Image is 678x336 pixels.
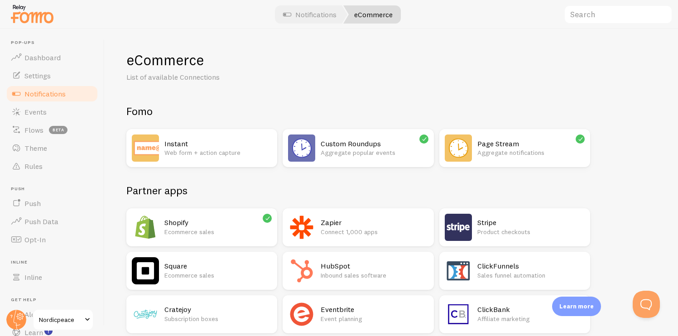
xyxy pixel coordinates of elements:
[477,261,585,271] h2: ClickFunnels
[24,125,43,134] span: Flows
[5,268,99,286] a: Inline
[5,139,99,157] a: Theme
[126,104,590,118] h2: Fomo
[321,314,428,323] p: Event planning
[164,148,272,157] p: Web form + action capture
[5,48,99,67] a: Dashboard
[321,218,428,227] h2: Zapier
[477,227,585,236] p: Product checkouts
[164,271,272,280] p: Ecommerce sales
[5,305,99,323] a: Alerts
[445,257,472,284] img: ClickFunnels
[5,85,99,103] a: Notifications
[164,305,272,314] h2: Cratejoy
[5,121,99,139] a: Flows beta
[132,257,159,284] img: Square
[10,2,55,25] img: fomo-relay-logo-orange.svg
[24,53,61,62] span: Dashboard
[477,139,585,149] h2: Page Stream
[24,144,47,153] span: Theme
[164,314,272,323] p: Subscription boxes
[552,297,601,316] div: Learn more
[126,72,344,82] p: List of available Connections
[321,227,428,236] p: Connect 1,000 apps
[5,230,99,249] a: Opt-In
[24,273,42,282] span: Inline
[24,162,43,171] span: Rules
[288,134,315,162] img: Custom Roundups
[5,157,99,175] a: Rules
[288,214,315,241] img: Zapier
[321,261,428,271] h2: HubSpot
[288,301,315,328] img: Eventbrite
[288,257,315,284] img: HubSpot
[445,134,472,162] img: Page Stream
[164,227,272,236] p: Ecommerce sales
[24,199,41,208] span: Push
[477,148,585,157] p: Aggregate notifications
[321,148,428,157] p: Aggregate popular events
[321,139,428,149] h2: Custom Roundups
[559,302,594,311] p: Learn more
[39,314,82,325] span: Nordicpeace
[445,214,472,241] img: Stripe
[164,261,272,271] h2: Square
[477,271,585,280] p: Sales funnel automation
[5,103,99,121] a: Events
[164,218,272,227] h2: Shopify
[126,51,656,69] h1: eCommerce
[44,327,53,335] svg: <p>Watch New Feature Tutorials!</p>
[11,259,99,265] span: Inline
[164,139,272,149] h2: Instant
[11,40,99,46] span: Pop-ups
[321,271,428,280] p: Inbound sales software
[5,194,99,212] a: Push
[24,217,58,226] span: Push Data
[477,218,585,227] h2: Stripe
[11,186,99,192] span: Push
[49,126,67,134] span: beta
[132,134,159,162] img: Instant
[477,314,585,323] p: Affiliate marketing
[24,71,51,80] span: Settings
[126,183,590,197] h2: Partner apps
[321,305,428,314] h2: Eventbrite
[33,309,94,331] a: Nordicpeace
[132,214,159,241] img: Shopify
[5,212,99,230] a: Push Data
[24,89,66,98] span: Notifications
[132,301,159,328] img: Cratejoy
[5,67,99,85] a: Settings
[24,235,46,244] span: Opt-In
[11,297,99,303] span: Get Help
[445,301,472,328] img: ClickBank
[477,305,585,314] h2: ClickBank
[633,291,660,318] iframe: Help Scout Beacon - Open
[24,107,47,116] span: Events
